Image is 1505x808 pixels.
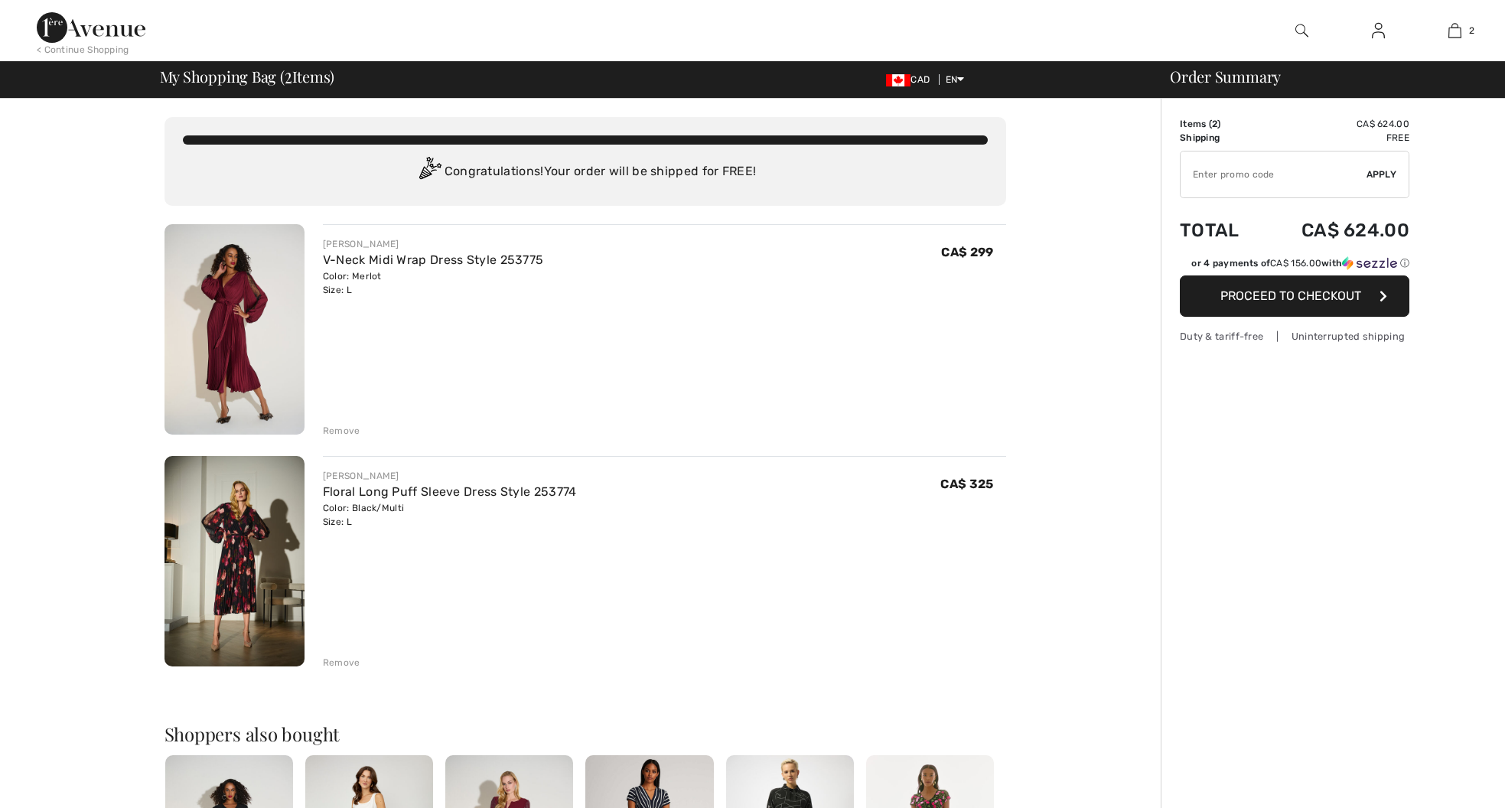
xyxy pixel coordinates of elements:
img: Canadian Dollar [886,74,910,86]
td: Items ( ) [1180,117,1261,131]
span: CA$ 299 [941,245,993,259]
img: search the website [1295,21,1308,40]
div: Order Summary [1152,69,1496,84]
td: Total [1180,204,1261,256]
div: Duty & tariff-free | Uninterrupted shipping [1180,329,1409,344]
div: or 4 payments ofCA$ 156.00withSezzle Click to learn more about Sezzle [1180,256,1409,275]
span: Proceed to Checkout [1220,288,1361,303]
input: Promo code [1181,151,1367,197]
div: Color: Merlot Size: L [323,269,544,297]
span: EN [946,74,965,85]
div: Remove [323,656,360,670]
a: Sign In [1360,21,1397,41]
h2: Shoppers also bought [165,725,1006,743]
span: 2 [285,65,292,85]
a: 2 [1417,21,1492,40]
img: V-Neck Midi Wrap Dress Style 253775 [165,224,305,435]
a: V-Neck Midi Wrap Dress Style 253775 [323,252,544,267]
img: Congratulation2.svg [414,157,445,187]
img: My Info [1372,21,1385,40]
div: Congratulations! Your order will be shipped for FREE! [183,157,988,187]
td: Free [1261,131,1409,145]
div: < Continue Shopping [37,43,129,57]
div: [PERSON_NAME] [323,237,544,251]
img: Sezzle [1342,256,1397,270]
span: CAD [886,74,936,85]
div: or 4 payments of with [1191,256,1409,270]
div: [PERSON_NAME] [323,469,577,483]
img: My Bag [1448,21,1461,40]
img: Floral Long Puff Sleeve Dress Style 253774 [165,456,305,666]
span: 2 [1212,119,1217,129]
button: Proceed to Checkout [1180,275,1409,317]
div: Color: Black/Multi Size: L [323,501,577,529]
span: Apply [1367,168,1397,181]
td: Shipping [1180,131,1261,145]
span: My Shopping Bag ( Items) [160,69,335,84]
span: CA$ 156.00 [1270,258,1321,269]
a: Floral Long Puff Sleeve Dress Style 253774 [323,484,577,499]
span: 2 [1469,24,1474,37]
img: 1ère Avenue [37,12,145,43]
div: Remove [323,424,360,438]
td: CA$ 624.00 [1261,117,1409,131]
span: CA$ 325 [940,477,993,491]
td: CA$ 624.00 [1261,204,1409,256]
